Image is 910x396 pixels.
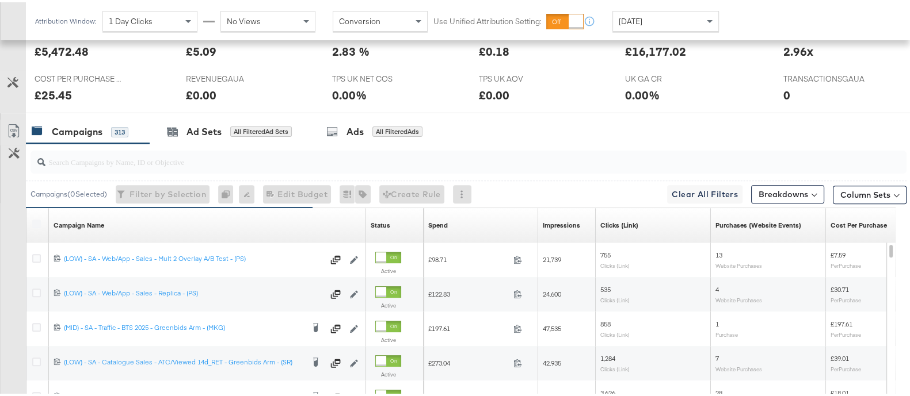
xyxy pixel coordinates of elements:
[715,248,722,257] span: 13
[479,71,565,82] span: TPS UK AOV
[227,14,261,24] span: No Views
[543,253,561,262] span: 21,739
[715,386,722,395] span: 28
[543,287,561,296] span: 24,600
[54,218,104,228] a: Your campaign name.
[715,294,762,301] sub: Website Purchases
[600,283,611,291] span: 535
[783,84,790,101] div: 0
[428,356,509,365] span: £273.04
[186,71,272,82] span: REVENUEGAUA
[831,363,861,370] sub: Per Purchase
[35,41,89,57] div: £5,472.48
[428,218,448,228] div: Spend
[715,329,738,336] sub: Purchase
[600,248,611,257] span: 755
[332,41,370,57] div: 2.83 %
[715,260,762,267] sub: Website Purchases
[543,218,580,228] a: The number of times your ad was served. On mobile apps an ad is counted as served the first time ...
[375,265,401,272] label: Active
[831,283,849,291] span: £30.71
[543,322,561,330] span: 47,535
[64,252,323,263] a: (LOW) - SA - Web/App - Sales - Mult 2 Overlay A/B Test - (PS)
[347,123,364,136] div: Ads
[600,260,630,267] sub: Clicks (Link)
[715,363,762,370] sub: Website Purchases
[186,123,222,136] div: Ad Sets
[833,183,907,202] button: Column Sets
[375,368,401,376] label: Active
[667,183,743,201] button: Clear All Filters
[372,124,422,134] div: All Filtered Ads
[35,71,121,82] span: COST PER PURCHASE (WEBSITE EVENTS)
[52,123,102,136] div: Campaigns
[218,183,239,201] div: 0
[625,84,660,101] div: 0.00%
[600,363,630,370] sub: Clicks (Link)
[54,218,104,228] div: Campaign Name
[428,287,509,296] span: £122.83
[715,218,801,228] a: The number of times a purchase was made tracked by your Custom Audience pixel on your website aft...
[45,144,828,166] input: Search Campaigns by Name, ID or Objective
[375,334,401,341] label: Active
[111,125,128,135] div: 313
[332,71,418,82] span: TPS UK NET COS
[600,317,611,326] span: 858
[543,218,580,228] div: Impressions
[600,218,638,228] div: Clicks (Link)
[35,15,97,23] div: Attribution Window:
[600,386,615,395] span: 3,626
[230,124,292,134] div: All Filtered Ad Sets
[619,14,642,24] span: [DATE]
[186,41,216,57] div: £5.09
[109,14,153,24] span: 1 Day Clicks
[600,294,630,301] sub: Clicks (Link)
[433,14,542,25] label: Use Unified Attribution Setting:
[831,248,846,257] span: £7.59
[672,185,738,199] span: Clear All Filters
[332,84,367,101] div: 0.00%
[371,218,390,228] a: Shows the current state of your Ad Campaign.
[64,355,303,367] a: (LOW) - SA - Catalogue Sales - ATC/Viewed 14d_RET - Greenbids Arm - (SR)
[428,322,509,330] span: £197.61
[428,253,509,262] span: £98.71
[64,286,323,295] div: (LOW) - SA - Web/App - Sales - Replica - (PS)
[715,218,801,228] div: Purchases (Website Events)
[783,71,870,82] span: TRANSACTIONSGAUA
[715,317,719,326] span: 1
[831,329,861,336] sub: Per Purchase
[751,183,824,201] button: Breakdowns
[543,356,561,365] span: 42,935
[600,218,638,228] a: The number of clicks on links appearing on your ad or Page that direct people to your sites off F...
[31,187,107,197] div: Campaigns ( 0 Selected)
[186,84,216,101] div: £0.00
[715,283,719,291] span: 4
[64,252,323,261] div: (LOW) - SA - Web/App - Sales - Mult 2 Overlay A/B Test - (PS)
[64,355,303,364] div: (LOW) - SA - Catalogue Sales - ATC/Viewed 14d_RET - Greenbids Arm - (SR)
[715,352,719,360] span: 7
[831,317,852,326] span: £197.61
[625,71,711,82] span: UK GA CR
[371,218,390,228] div: Status
[479,41,509,57] div: £0.18
[831,386,849,395] span: £18.01
[479,84,509,101] div: £0.00
[64,286,323,298] a: (LOW) - SA - Web/App - Sales - Replica - (PS)
[783,41,813,57] div: 2.96x
[831,352,849,360] span: £39.01
[64,321,303,330] div: (MID) - SA - Traffic - BTS 2025 - Greenbids Arm - (MKG)
[831,294,861,301] sub: Per Purchase
[428,218,448,228] a: The total amount spent to date.
[375,299,401,307] label: Active
[600,352,615,360] span: 1,284
[831,260,861,267] sub: Per Purchase
[35,84,72,101] div: £25.45
[600,329,630,336] sub: Clicks (Link)
[339,14,380,24] span: Conversion
[64,321,303,332] a: (MID) - SA - Traffic - BTS 2025 - Greenbids Arm - (MKG)
[625,41,686,57] div: £16,177.02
